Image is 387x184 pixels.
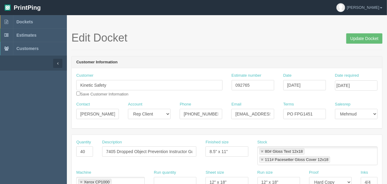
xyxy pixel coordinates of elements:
[16,33,36,38] span: Estimates
[257,170,273,176] label: Run size
[335,73,359,79] label: Date required
[5,5,11,11] img: logo-3e63b451c926e2ac314895c53de4908e5d424f24456219fb08d385ab2e579770.png
[76,102,90,107] label: Contact
[265,149,303,153] div: 80# Gloss Text 12x18
[16,19,33,24] span: Dockets
[180,102,191,107] label: Phone
[231,102,241,107] label: Email
[76,73,223,97] div: Save Customer Information
[335,102,351,107] label: Salesrep
[206,170,224,176] label: Sheet size
[257,139,268,145] label: Stock
[128,102,142,107] label: Account
[206,139,229,145] label: Finished size
[283,73,292,79] label: Date
[337,3,345,12] img: avatar_default-7531ab5dedf162e01f1e0bb0964e6a185e93c5c22dfe317fb01d7f8cd2b1632c.jpg
[84,180,110,184] div: Xerox CP1000
[283,102,294,107] label: Terms
[361,170,368,176] label: Inks
[72,56,382,69] header: Customer Information
[346,33,382,44] input: Update Docket
[71,32,382,44] h1: Edit Docket
[76,73,93,79] label: Customer
[76,139,91,145] label: Quantity
[154,170,176,176] label: Run quantity
[16,46,39,51] span: Customers
[265,158,329,162] div: 111# Pacesetter Gloss Cover 12x18
[102,139,122,145] label: Description
[232,73,261,79] label: Estimate number
[76,170,91,176] label: Machine
[309,170,319,176] label: Proof
[76,80,223,90] input: Enter customer name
